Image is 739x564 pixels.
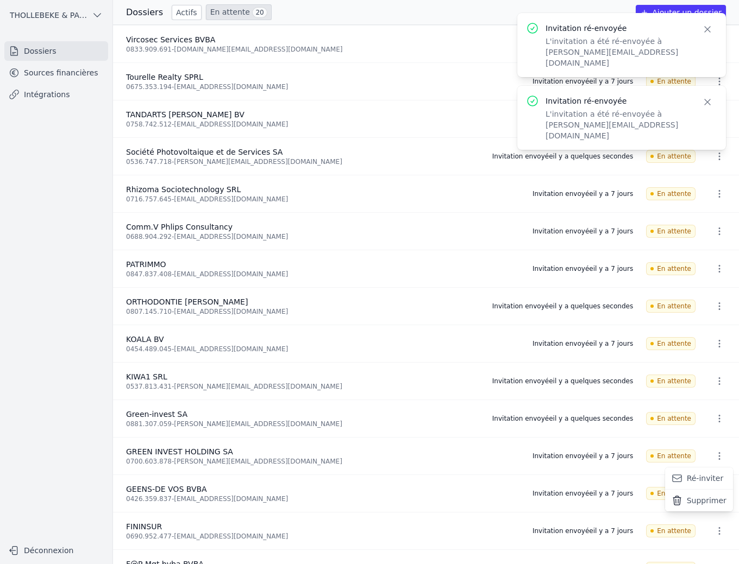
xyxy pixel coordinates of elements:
[546,23,689,34] p: Invitation ré-envoyée
[665,467,733,490] button: Ré-inviter
[546,36,689,68] p: L'invitation a été ré-envoyée à [PERSON_NAME][EMAIL_ADDRESS][DOMAIN_NAME]
[665,490,733,511] button: Supprimer
[546,96,689,106] p: Invitation ré-envoyée
[546,109,689,141] p: L'invitation a été ré-envoyée à [PERSON_NAME][EMAIL_ADDRESS][DOMAIN_NAME]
